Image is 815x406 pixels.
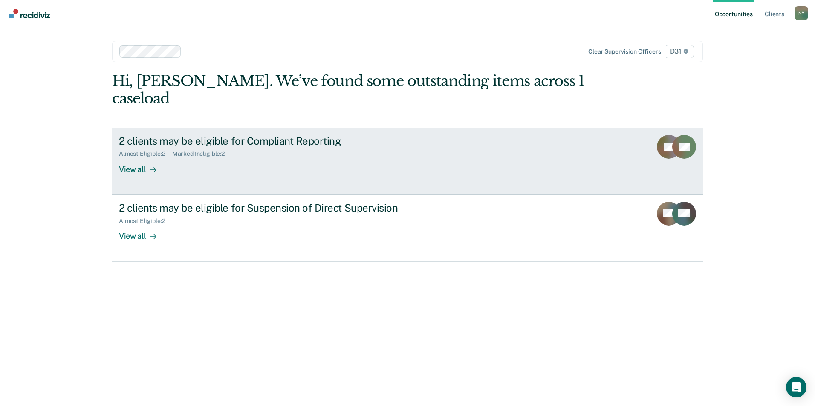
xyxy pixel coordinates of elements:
[665,45,694,58] span: D31
[172,150,231,157] div: Marked Ineligible : 2
[112,128,703,195] a: 2 clients may be eligible for Compliant ReportingAlmost Eligible:2Marked Ineligible:2View all
[119,135,418,147] div: 2 clients may be eligible for Compliant Reporting
[119,202,418,214] div: 2 clients may be eligible for Suspension of Direct Supervision
[795,6,808,20] button: Profile dropdown button
[119,217,172,225] div: Almost Eligible : 2
[112,72,585,107] div: Hi, [PERSON_NAME]. We’ve found some outstanding items across 1 caseload
[119,224,167,241] div: View all
[9,9,50,18] img: Recidiviz
[119,150,172,157] div: Almost Eligible : 2
[786,377,806,397] div: Open Intercom Messenger
[795,6,808,20] div: N Y
[112,195,703,262] a: 2 clients may be eligible for Suspension of Direct SupervisionAlmost Eligible:2View all
[119,157,167,174] div: View all
[588,48,661,55] div: Clear supervision officers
